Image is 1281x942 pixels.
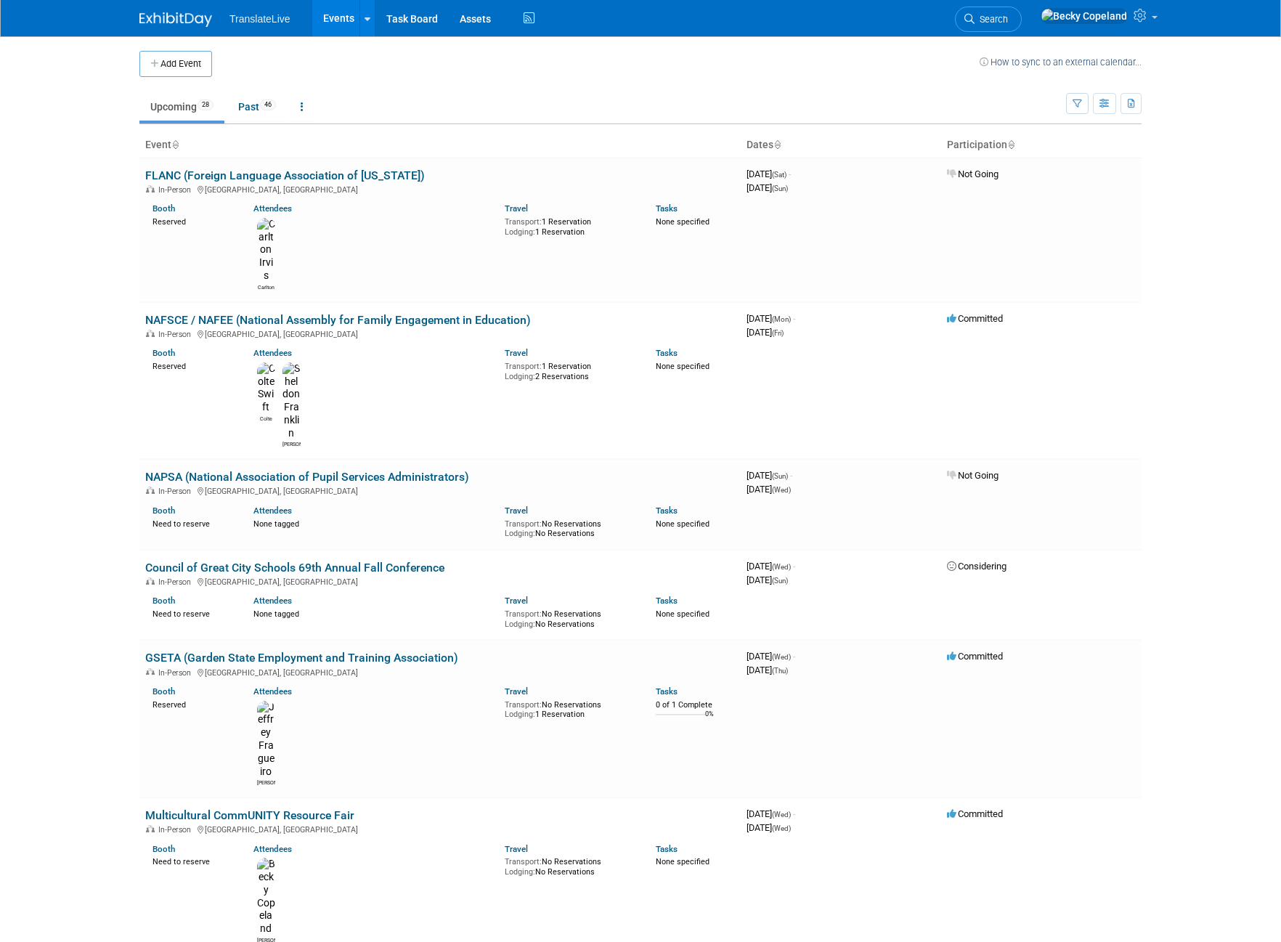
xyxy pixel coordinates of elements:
a: Tasks [656,203,678,214]
a: Tasks [656,348,678,358]
img: Carlton Irvis [257,218,275,283]
a: Attendees [253,348,292,358]
span: Lodging: [505,227,535,237]
a: Multicultural CommUNITY Resource Fair [145,808,354,822]
div: No Reservations No Reservations [505,606,634,629]
span: Committed [947,651,1003,662]
img: In-Person Event [146,185,155,192]
span: None specified [656,217,709,227]
span: 46 [260,100,276,110]
span: Not Going [947,168,999,179]
div: Jeffrey Fragueiro [257,778,275,787]
span: Transport: [505,857,542,866]
span: Transport: [505,519,542,529]
a: Search [955,7,1022,32]
a: Tasks [656,596,678,606]
th: Dates [741,133,941,158]
span: Committed [947,313,1003,324]
th: Event [139,133,741,158]
span: (Wed) [772,486,791,494]
img: ExhibitDay [139,12,212,27]
span: In-Person [158,668,195,678]
a: Travel [505,203,528,214]
span: - [789,168,791,179]
a: Attendees [253,844,292,854]
span: Lodging: [505,372,535,381]
span: None specified [656,519,709,529]
span: None specified [656,857,709,866]
span: (Wed) [772,811,791,819]
div: [GEOGRAPHIC_DATA], [GEOGRAPHIC_DATA] [145,183,735,195]
span: In-Person [158,330,195,339]
a: Attendees [253,203,292,214]
img: In-Person Event [146,487,155,494]
a: Sort by Participation Type [1007,139,1014,150]
img: In-Person Event [146,577,155,585]
img: Jeffrey Fragueiro [257,701,275,779]
span: In-Person [158,577,195,587]
div: Need to reserve [152,606,232,620]
div: Reserved [152,359,232,372]
a: NAFSCE / NAFEE (National Assembly for Family Engagement in Education) [145,313,531,327]
span: (Sun) [772,577,788,585]
span: (Sun) [772,184,788,192]
span: None specified [656,362,709,371]
a: Tasks [656,844,678,854]
div: [GEOGRAPHIC_DATA], [GEOGRAPHIC_DATA] [145,328,735,339]
span: (Wed) [772,824,791,832]
span: 28 [198,100,213,110]
a: Past46 [227,93,287,121]
div: 0 of 1 Complete [656,700,735,710]
span: Transport: [505,217,542,227]
span: In-Person [158,825,195,835]
span: (Mon) [772,315,791,323]
td: 0% [705,710,714,730]
div: Reserved [152,214,232,227]
span: [DATE] [747,327,784,338]
span: [DATE] [747,574,788,585]
span: Transport: [505,362,542,371]
button: Add Event [139,51,212,77]
span: [DATE] [747,822,791,833]
img: In-Person Event [146,825,155,832]
img: Becky Copeland [257,858,275,935]
span: Lodging: [505,710,535,719]
a: Attendees [253,686,292,697]
img: Colte Swift [257,362,275,414]
span: Lodging: [505,620,535,629]
img: Becky Copeland [1041,8,1128,24]
span: [DATE] [747,484,791,495]
div: None tagged [253,606,495,620]
div: 1 Reservation 1 Reservation [505,214,634,237]
a: Sort by Start Date [773,139,781,150]
a: FLANC (Foreign Language Association of [US_STATE]) [145,168,425,182]
div: Colte Swift [257,414,275,423]
div: Sheldon Franklin [282,439,301,448]
span: [DATE] [747,168,791,179]
div: [GEOGRAPHIC_DATA], [GEOGRAPHIC_DATA] [145,666,735,678]
span: - [793,561,795,572]
a: Travel [505,686,528,697]
span: [DATE] [747,651,795,662]
th: Participation [941,133,1142,158]
a: Travel [505,844,528,854]
a: Travel [505,505,528,516]
a: Travel [505,348,528,358]
span: Considering [947,561,1006,572]
a: Booth [152,596,175,606]
span: TranslateLive [229,13,290,25]
a: Booth [152,686,175,697]
a: Tasks [656,505,678,516]
div: Need to reserve [152,854,232,867]
span: [DATE] [747,182,788,193]
img: In-Person Event [146,330,155,337]
span: - [793,651,795,662]
span: [DATE] [747,665,788,675]
span: Committed [947,808,1003,819]
span: Transport: [505,609,542,619]
a: Attendees [253,505,292,516]
span: - [793,808,795,819]
span: (Fri) [772,329,784,337]
div: Need to reserve [152,516,232,529]
span: [DATE] [747,808,795,819]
